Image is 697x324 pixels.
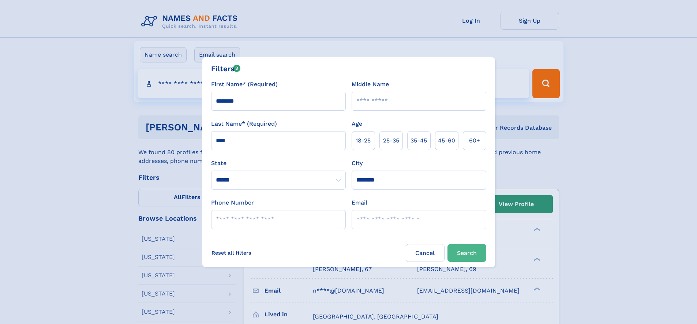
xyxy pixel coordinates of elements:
[211,198,254,207] label: Phone Number
[211,63,241,74] div: Filters
[383,136,399,145] span: 25‑35
[406,244,445,262] label: Cancel
[211,80,278,89] label: First Name* (Required)
[352,159,363,168] label: City
[356,136,371,145] span: 18‑25
[411,136,427,145] span: 35‑45
[469,136,480,145] span: 60+
[352,198,367,207] label: Email
[447,244,486,262] button: Search
[352,80,389,89] label: Middle Name
[211,119,277,128] label: Last Name* (Required)
[438,136,455,145] span: 45‑60
[207,244,256,262] label: Reset all filters
[211,159,346,168] label: State
[352,119,362,128] label: Age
